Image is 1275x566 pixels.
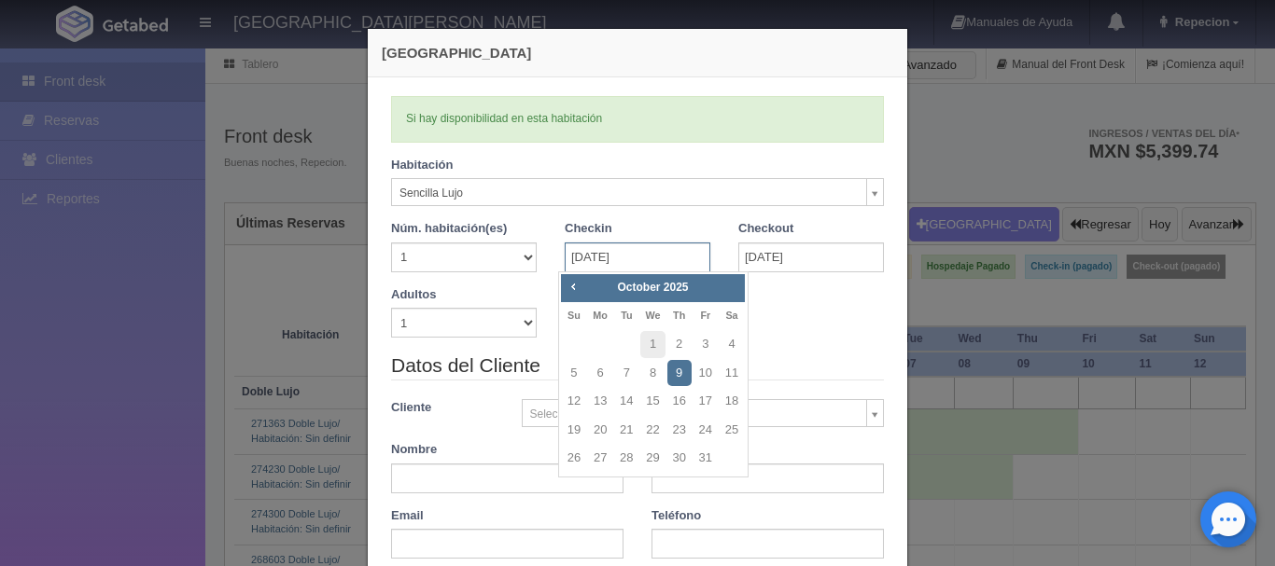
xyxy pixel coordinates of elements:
[694,388,718,415] a: 17
[617,281,660,294] span: October
[645,310,660,321] span: Wednesday
[673,310,685,321] span: Thursday
[667,331,692,358] a: 2
[640,388,665,415] a: 15
[614,445,638,472] a: 28
[667,445,692,472] a: 30
[391,157,453,174] label: Habitación
[720,360,744,387] a: 11
[725,310,737,321] span: Saturday
[588,360,612,387] a: 6
[391,96,884,142] div: Si hay disponibilidad en esta habitación
[522,399,885,427] a: Seleccionar / Crear cliente
[614,388,638,415] a: 14
[562,417,586,444] a: 19
[530,400,860,428] span: Seleccionar / Crear cliente
[640,417,665,444] a: 22
[562,388,586,415] a: 12
[738,220,793,238] label: Checkout
[382,43,893,62] h4: [GEOGRAPHIC_DATA]
[377,399,508,417] label: Cliente
[720,388,744,415] a: 18
[565,220,612,238] label: Checkin
[614,417,638,444] a: 21
[391,507,424,525] label: Email
[652,507,701,525] label: Teléfono
[593,310,608,321] span: Monday
[588,388,612,415] a: 13
[694,417,718,444] a: 24
[723,276,744,297] a: Next
[664,281,689,294] span: 2025
[391,352,884,380] legend: Datos del Cliente
[667,417,692,444] a: 23
[391,441,437,459] label: Nombre
[399,179,859,207] span: Sencilla Lujo
[588,417,612,444] a: 20
[565,242,710,272] input: DD-MM-AAAA
[566,279,581,294] span: Prev
[640,360,665,387] a: 8
[562,360,586,387] a: 5
[667,388,692,415] a: 16
[720,417,744,444] a: 25
[391,178,884,206] a: Sencilla Lujo
[391,220,507,238] label: Núm. habitación(es)
[563,276,583,297] a: Prev
[725,279,740,294] span: Next
[562,445,586,472] a: 26
[621,310,632,321] span: Tuesday
[640,445,665,472] a: 29
[640,331,665,358] a: 1
[694,445,718,472] a: 31
[391,286,436,304] label: Adultos
[720,331,744,358] a: 4
[614,360,638,387] a: 7
[700,310,710,321] span: Friday
[694,360,718,387] a: 10
[738,242,884,272] input: DD-MM-AAAA
[567,310,581,321] span: Sunday
[667,360,692,387] a: 9
[694,331,718,358] a: 3
[588,445,612,472] a: 27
